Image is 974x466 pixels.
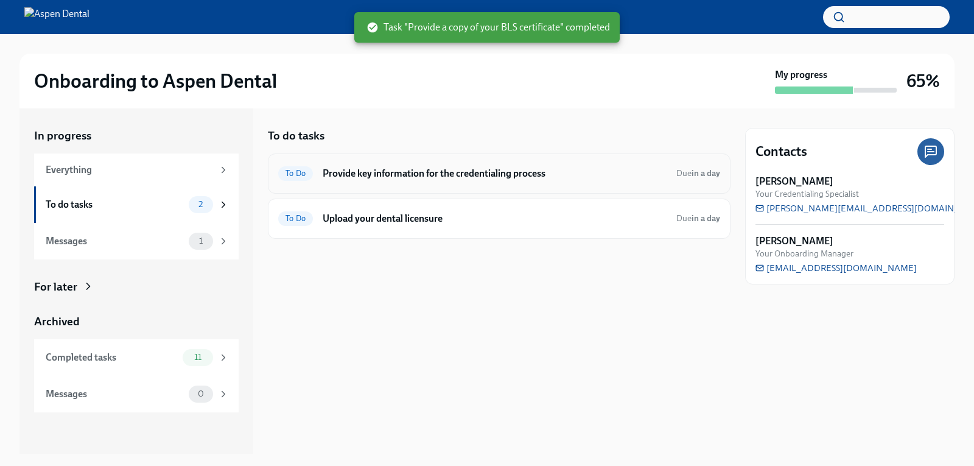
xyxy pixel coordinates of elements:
[24,7,89,27] img: Aspen Dental
[268,128,324,144] h5: To do tasks
[34,186,239,223] a: To do tasks2
[676,168,720,178] span: Due
[755,175,833,188] strong: [PERSON_NAME]
[323,167,667,180] h6: Provide key information for the credentialing process
[34,279,239,295] a: For later
[692,168,720,178] strong: in a day
[278,164,720,183] a: To DoProvide key information for the credentialing processDuein a day
[187,353,209,362] span: 11
[34,339,239,376] a: Completed tasks11
[676,213,720,224] span: Due
[191,200,210,209] span: 2
[278,214,313,223] span: To Do
[34,154,239,186] a: Everything
[192,236,210,245] span: 1
[755,188,859,200] span: Your Credentialing Specialist
[34,279,77,295] div: For later
[46,387,184,401] div: Messages
[278,169,313,178] span: To Do
[34,223,239,259] a: Messages1
[755,248,853,259] span: Your Onboarding Manager
[46,163,213,177] div: Everything
[34,128,239,144] a: In progress
[775,68,827,82] strong: My progress
[323,212,667,225] h6: Upload your dental licensure
[34,69,277,93] h2: Onboarding to Aspen Dental
[755,143,807,161] h4: Contacts
[46,351,178,364] div: Completed tasks
[34,376,239,412] a: Messages0
[191,389,211,398] span: 0
[46,235,184,248] div: Messages
[692,213,720,224] strong: in a day
[676,168,720,179] span: October 8th, 2025 10:00
[676,213,720,224] span: October 8th, 2025 10:00
[366,21,610,34] span: Task "Provide a copy of your BLS certificate" completed
[34,314,239,330] a: Archived
[755,262,917,274] a: [EMAIL_ADDRESS][DOMAIN_NAME]
[755,235,833,248] strong: [PERSON_NAME]
[906,70,940,92] h3: 65%
[278,209,720,228] a: To DoUpload your dental licensureDuein a day
[46,198,184,211] div: To do tasks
